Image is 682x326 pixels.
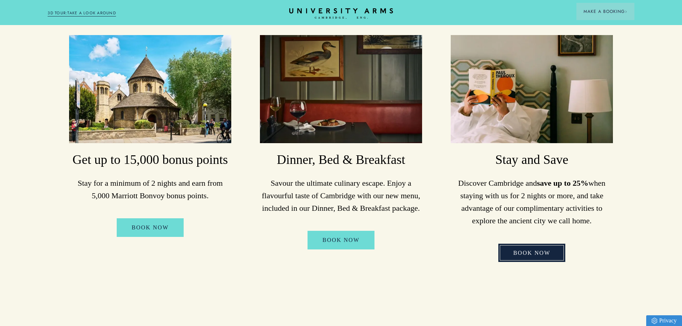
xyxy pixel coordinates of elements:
a: 3D TOUR:TAKE A LOOK AROUND [48,10,116,16]
a: Privacy [646,315,682,326]
span: Make a Booking [584,8,627,15]
img: image-a169143ac3192f8fe22129d7686b8569f7c1e8bc-2500x1667-jpg [69,35,231,143]
a: Book Now [498,244,566,262]
p: Discover Cambridge and when staying with us for 2 nights or more, and take advantage of our compl... [451,177,613,227]
p: Savour the ultimate culinary escape. Enjoy a flavourful taste of Cambridge with our new menu, inc... [260,177,422,215]
img: image-f4e1a659d97a2c4848935e7cabdbc8898730da6b-4000x6000-jpg [451,35,613,143]
img: Arrow icon [625,10,627,13]
a: Book Now [308,231,375,249]
a: Home [289,8,393,19]
h3: Dinner, Bed & Breakfast [260,151,422,169]
img: Privacy [652,318,657,324]
button: Make a BookingArrow icon [576,3,634,20]
img: image-a84cd6be42fa7fc105742933f10646be5f14c709-3000x2000-jpg [260,35,422,143]
a: Book Now [117,218,184,237]
p: Stay for a minimum of 2 nights and earn from 5,000 Marriott Bonvoy bonus points. [69,177,231,202]
strong: save up to 25% [537,179,589,188]
h3: Stay and Save [451,151,613,169]
h3: Get up to 15,000 bonus points [69,151,231,169]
